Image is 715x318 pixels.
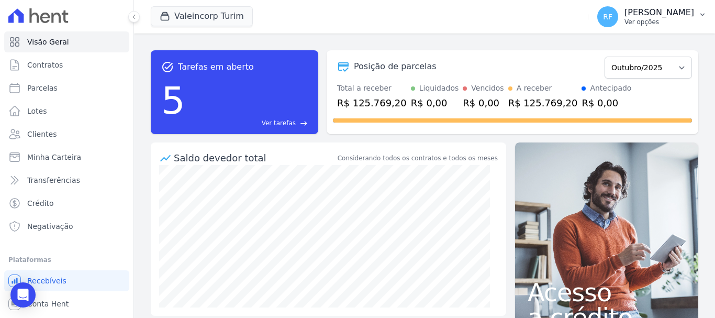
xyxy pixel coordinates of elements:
[4,270,129,291] a: Recebíveis
[27,129,57,139] span: Clientes
[4,54,129,75] a: Contratos
[4,193,129,214] a: Crédito
[471,83,504,94] div: Vencidos
[624,7,694,18] p: [PERSON_NAME]
[4,124,129,145] a: Clientes
[4,293,129,314] a: Conta Hent
[589,2,715,31] button: RF [PERSON_NAME] Ver opções
[354,60,437,73] div: Posição de parcelas
[4,31,129,52] a: Visão Geral
[161,61,174,73] span: task_alt
[27,60,63,70] span: Contratos
[27,106,47,116] span: Lotes
[174,151,336,165] div: Saldo devedor total
[411,96,459,110] div: R$ 0,00
[27,221,73,232] span: Negativação
[27,276,66,286] span: Recebíveis
[582,96,631,110] div: R$ 0,00
[517,83,552,94] div: A receber
[603,13,612,20] span: RF
[262,118,296,128] span: Ver tarefas
[27,175,80,185] span: Transferências
[338,153,498,163] div: Considerando todos os contratos e todos os meses
[161,73,185,128] div: 5
[189,118,308,128] a: Ver tarefas east
[528,280,686,305] span: Acesso
[27,299,69,309] span: Conta Hent
[27,198,54,209] span: Crédito
[463,96,504,110] div: R$ 0,00
[10,282,36,308] div: Open Intercom Messenger
[300,119,308,127] span: east
[8,254,125,266] div: Plataformas
[590,83,631,94] div: Antecipado
[4,147,129,168] a: Minha Carteira
[27,152,81,162] span: Minha Carteira
[27,83,58,93] span: Parcelas
[27,37,69,47] span: Visão Geral
[4,101,129,122] a: Lotes
[178,61,254,73] span: Tarefas em aberto
[4,170,129,191] a: Transferências
[419,83,459,94] div: Liquidados
[4,216,129,237] a: Negativação
[151,6,253,26] button: Valeincorp Turim
[4,78,129,98] a: Parcelas
[624,18,694,26] p: Ver opções
[508,96,578,110] div: R$ 125.769,20
[337,83,407,94] div: Total a receber
[337,96,407,110] div: R$ 125.769,20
